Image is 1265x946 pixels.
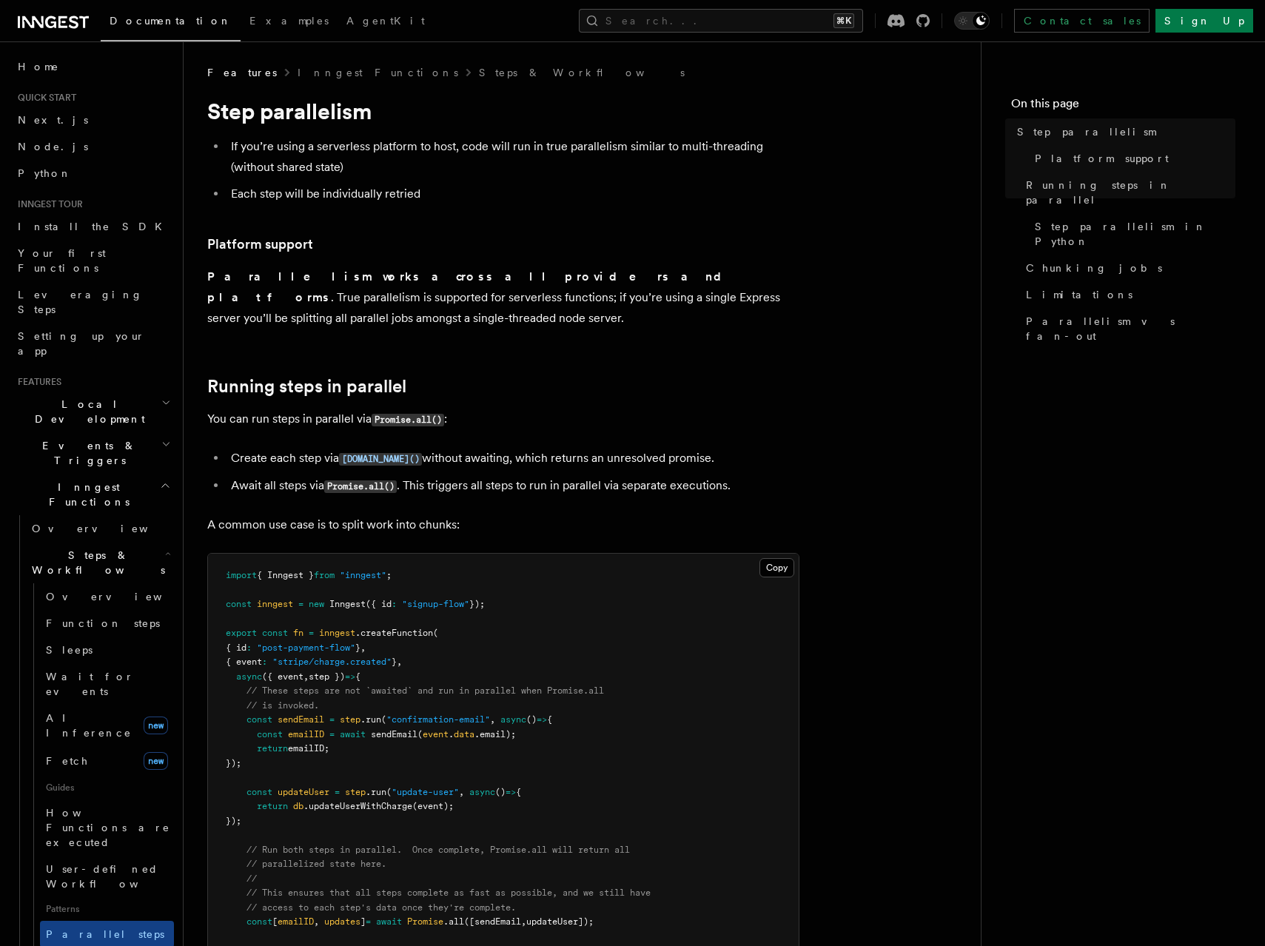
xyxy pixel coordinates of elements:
a: Chunking jobs [1020,255,1235,281]
span: ( [417,729,423,739]
a: Platform support [207,234,313,255]
span: "confirmation-email" [386,714,490,725]
span: sendEmail [371,729,417,739]
span: // parallelized state here. [246,859,386,869]
span: => [345,671,355,682]
span: step }) [309,671,345,682]
button: Search...⌘K [579,9,863,33]
span: async [236,671,262,682]
span: Leveraging Steps [18,289,143,315]
a: Running steps in parallel [1020,172,1235,213]
span: , [490,714,495,725]
a: AgentKit [338,4,434,40]
li: Await all steps via . This triggers all steps to run in parallel via separate executions. [227,475,799,497]
span: , [360,643,366,653]
span: .run [366,787,386,797]
span: // [246,873,257,884]
span: from [314,570,335,580]
span: export [226,628,257,638]
button: Toggle dark mode [954,12,990,30]
a: Running steps in parallel [207,376,406,397]
span: [ [272,916,278,927]
span: } [392,657,397,667]
span: ( [381,714,386,725]
kbd: ⌘K [833,13,854,28]
span: const [226,599,252,609]
span: new [309,599,324,609]
span: "post-payment-flow" [257,643,355,653]
span: { [355,671,360,682]
span: Features [207,65,277,80]
a: Steps & Workflows [479,65,685,80]
span: Function steps [46,617,160,629]
code: Promise.all() [372,414,444,426]
span: ({ event [262,671,303,682]
span: async [469,787,495,797]
li: Create each step via without awaiting, which returns an unresolved promise. [227,448,799,469]
span: Home [18,59,59,74]
span: = [329,729,335,739]
span: event [423,729,449,739]
span: ; [386,570,392,580]
span: Patterns [40,897,174,921]
span: inngest [257,599,293,609]
span: .run [360,714,381,725]
span: = [366,916,371,927]
span: "stripe/charge.created" [272,657,392,667]
span: Step parallelism [1017,124,1155,139]
span: { [547,714,552,725]
span: Your first Functions [18,247,106,274]
span: , [521,916,526,927]
a: Contact sales [1014,9,1150,33]
span: const [262,628,288,638]
span: { Inngest } [257,570,314,580]
button: Events & Triggers [12,432,174,474]
a: AI Inferencenew [40,705,174,746]
span: () [526,714,537,725]
span: { [516,787,521,797]
span: Overview [32,523,184,534]
a: Python [12,160,174,187]
span: . [449,729,454,739]
a: How Functions are executed [40,799,174,856]
span: = [298,599,303,609]
a: Setting up your app [12,323,174,364]
button: Local Development [12,391,174,432]
span: () [495,787,506,797]
a: Limitations [1020,281,1235,308]
span: const [257,729,283,739]
a: User-defined Workflows [40,856,174,897]
span: new [144,717,168,734]
span: inngest [319,628,355,638]
h1: Step parallelism [207,98,799,124]
span: step [345,787,366,797]
p: You can run steps in parallel via : [207,409,799,430]
span: fn [293,628,303,638]
span: => [537,714,547,725]
span: Promise [407,916,443,927]
span: = [335,787,340,797]
span: Limitations [1026,287,1133,302]
a: Home [12,53,174,80]
a: Sleeps [40,637,174,663]
span: updates [324,916,360,927]
span: : [392,599,397,609]
span: ( [386,787,392,797]
p: . True parallelism is supported for serverless functions; if you’re using a single Express server... [207,266,799,329]
span: Documentation [110,15,232,27]
span: How Functions are executed [46,807,170,848]
a: Parallelism vs fan-out [1020,308,1235,349]
a: Sign Up [1155,9,1253,33]
span: Fetch [46,755,89,767]
span: Events & Triggers [12,438,161,468]
span: Python [18,167,72,179]
span: const [246,916,272,927]
button: Copy [759,558,794,577]
span: => [506,787,516,797]
a: Inngest Functions [298,65,458,80]
span: = [309,628,314,638]
span: // Run both steps in parallel. Once complete, Promise.all will return all [246,845,630,855]
a: Function steps [40,610,174,637]
span: AgentKit [346,15,425,27]
span: ({ id [366,599,392,609]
